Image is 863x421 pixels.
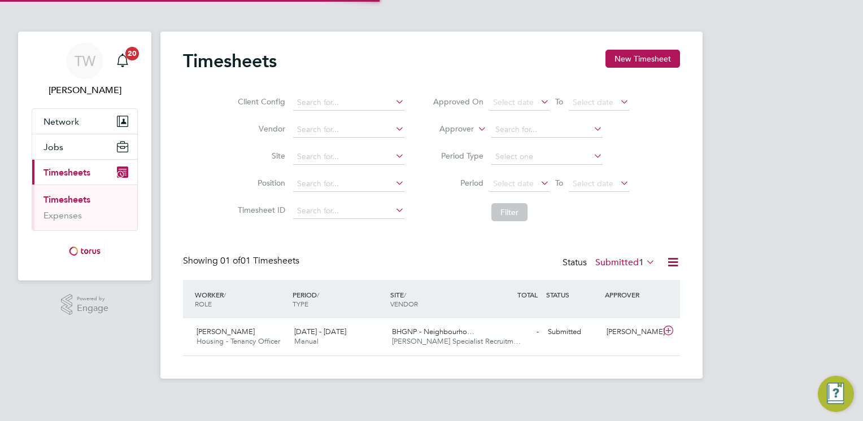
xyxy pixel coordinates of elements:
[573,97,613,107] span: Select date
[32,160,137,185] button: Timesheets
[293,149,404,165] input: Search for...
[234,205,285,215] label: Timesheet ID
[491,203,528,221] button: Filter
[234,124,285,134] label: Vendor
[43,167,90,178] span: Timesheets
[595,257,655,268] label: Submitted
[563,255,657,271] div: Status
[234,151,285,161] label: Site
[43,194,90,205] a: Timesheets
[195,299,212,308] span: ROLE
[183,50,277,72] h2: Timesheets
[390,299,418,308] span: VENDOR
[32,109,137,134] button: Network
[543,284,602,305] div: STATUS
[493,97,534,107] span: Select date
[197,327,255,336] span: [PERSON_NAME]
[404,290,406,299] span: /
[65,242,104,260] img: torus-logo-retina.png
[543,323,602,341] div: Submitted
[293,299,308,308] span: TYPE
[293,203,404,219] input: Search for...
[293,95,404,111] input: Search for...
[387,284,485,314] div: SITE
[290,284,387,314] div: PERIOD
[43,142,63,152] span: Jobs
[602,323,661,341] div: [PERSON_NAME]
[32,242,138,260] a: Go to home page
[552,176,566,190] span: To
[294,327,346,336] span: [DATE] - [DATE]
[392,327,474,336] span: BHGNP - Neighbourho…
[197,336,280,346] span: Housing - Tenancy Officer
[818,376,854,412] button: Engage Resource Center
[293,122,404,138] input: Search for...
[517,290,538,299] span: TOTAL
[493,178,534,188] span: Select date
[639,257,644,268] span: 1
[32,84,138,97] span: Tricia Walker
[111,43,134,79] a: 20
[552,94,566,109] span: To
[183,255,302,267] div: Showing
[423,124,474,135] label: Approver
[234,97,285,107] label: Client Config
[234,178,285,188] label: Position
[573,178,613,188] span: Select date
[75,54,95,68] span: TW
[317,290,319,299] span: /
[602,284,661,305] div: APPROVER
[18,32,151,280] nav: Main navigation
[32,134,137,159] button: Jobs
[293,176,404,192] input: Search for...
[491,122,603,138] input: Search for...
[294,336,319,346] span: Manual
[485,323,543,341] div: -
[433,151,483,161] label: Period Type
[220,255,241,266] span: 01 of
[433,178,483,188] label: Period
[32,43,138,97] a: TW[PERSON_NAME]
[32,185,137,230] div: Timesheets
[491,149,603,165] input: Select one
[433,97,483,107] label: Approved On
[224,290,226,299] span: /
[77,304,108,313] span: Engage
[77,294,108,304] span: Powered by
[125,47,139,60] span: 20
[43,210,82,221] a: Expenses
[605,50,680,68] button: New Timesheet
[61,294,109,315] a: Powered byEngage
[43,116,79,127] span: Network
[192,284,290,314] div: WORKER
[392,336,521,346] span: [PERSON_NAME] Specialist Recruitm…
[220,255,299,266] span: 01 Timesheets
